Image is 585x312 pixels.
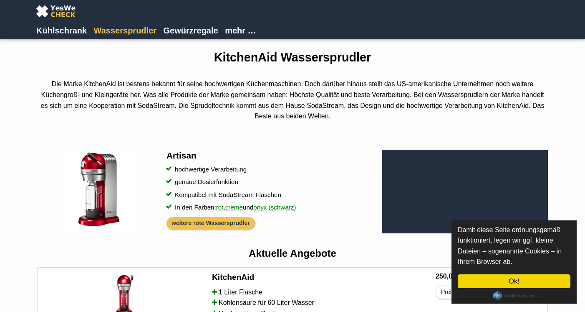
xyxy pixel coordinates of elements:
[34,23,89,36] a: Kühlschrank
[166,189,376,200] li: Kompatibel mit SodaStream Flaschen
[253,199,296,216] a: onyx (schwarz)
[216,199,224,216] a: rot
[219,287,262,298] span: 1 Liter Flasche
[436,286,480,299] a: Preisalarm
[166,150,376,161] h3: Artisan
[166,202,376,213] li: In den Farben: , und
[436,272,541,281] h6: 250,00 €
[37,79,548,121] p: Die Marke KitchenAid ist bestens bekannt für seine hochwertigen Küchenmaschinen. Doch darüber hin...
[171,220,250,226] a: weitere rote Wassersprudler
[91,23,159,36] a: Wassersprudler
[225,199,243,216] a: creme
[458,225,570,267] p: Damit diese Seite ordnungsgemäß funktioniert, legen wir ggf. kleine Dateien – sogenannte Cookies ...
[34,4,78,18] img: YesWeCheck Logo
[37,50,548,65] h1: KitchenAid Wassersprudler
[493,291,535,300] a: Cookie Consent plugin for the EU cookie law
[219,297,314,308] span: Kohlensäure für 60 Liter Wasser
[222,23,258,36] a: mehr …
[212,272,429,284] a: KitchenAid
[166,176,376,187] li: genaue Dosierfunktion
[382,150,548,233] iframe: KitchenAid Wassersprudler Artisan
[62,150,135,233] img: KitchenAid Wassersprudler Artisan Rot
[458,274,570,288] a: Ok!
[212,272,254,283] h4: KitchenAid
[166,164,376,175] li: hochwertige Verarbeitung
[161,23,221,36] a: Gewürzregale
[37,247,548,260] h2: Aktuelle Angebote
